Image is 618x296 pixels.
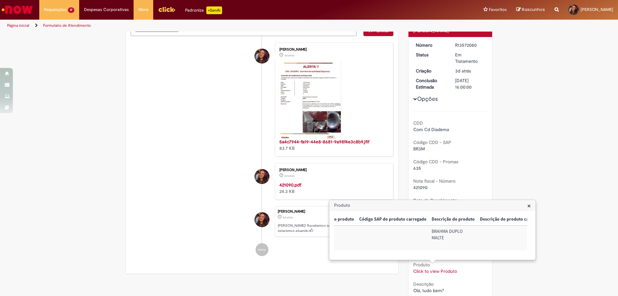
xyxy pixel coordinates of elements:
[278,223,390,233] p: [PERSON_NAME]! Recebemos seu chamado R13572080 e em breve estaremos atuando.
[411,52,451,58] dt: Status
[68,7,74,13] span: 17
[522,6,545,13] span: Rascunhos
[329,200,536,260] div: Produto
[84,6,129,13] span: Despesas Corporativas
[413,281,434,287] b: Descrição
[255,212,269,227] div: Leticia Machado Lima
[43,23,91,28] a: Formulário de Atendimento
[455,68,471,74] time: 26/09/2025 17:40:31
[158,5,175,14] img: click_logo_yellow_360x200.png
[138,6,148,13] span: More
[455,68,471,74] span: 3d atrás
[489,6,507,13] span: Favoritos
[411,68,451,74] dt: Criação
[185,6,222,14] div: Padroniza
[413,262,430,268] b: Produto
[279,182,301,188] a: 421090.pdf
[413,120,423,126] b: CDD
[5,20,407,32] ul: Trilhas de página
[284,53,295,57] time: 26/09/2025 17:38:36
[411,42,451,48] dt: Número
[413,139,451,145] b: Código CDD - SAP
[131,206,393,237] li: Leticia Machado Lima
[516,7,545,13] a: Rascunhos
[279,138,387,151] div: 83.7 KB
[411,77,451,90] dt: Conclusão Estimada
[284,174,295,178] span: 3d atrás
[279,182,387,195] div: 24.3 KB
[279,168,387,172] div: [PERSON_NAME]
[357,214,429,225] th: Código SAP do produto carregado
[357,225,429,250] td: Código SAP do produto carregado:
[527,202,531,209] button: Close
[455,52,485,64] div: Em Tratamento
[278,210,390,214] div: [PERSON_NAME]
[455,42,485,48] div: R13572080
[44,6,67,13] span: Requisições
[283,215,293,219] span: 3d atrás
[283,215,293,219] time: 26/09/2025 17:40:31
[7,23,29,28] a: Página inicial
[413,185,427,190] span: 421090
[1,3,34,16] img: ServiceNow
[413,178,455,184] b: Nota fiscal - Número
[413,165,421,171] span: 635
[477,225,547,250] td: Descrição do produto carregado:
[413,146,425,152] span: BR3M
[413,127,449,132] span: Com Cd Diadema
[255,169,269,184] div: Leticia Machado Lima
[279,139,370,145] a: 5a4c7944-fa19-44e8-8681-9a98f4e3c8b9.jfif
[455,68,485,74] div: 26/09/2025 17:40:31
[413,268,457,274] a: Click to view Produto
[429,225,477,250] td: Descrição do produto: BRAHMA DUPLO MALTE
[477,214,547,225] th: Descrição do produto carregado
[413,159,458,165] b: Código CDD - Promax
[581,7,613,12] span: [PERSON_NAME]
[413,197,457,203] b: Data de Recebimento
[279,48,387,52] div: [PERSON_NAME]
[284,53,295,57] span: 3d atrás
[330,200,535,211] h3: Produto
[455,77,485,90] div: [DATE] 16:00:00
[527,201,531,210] span: ×
[131,36,393,263] ul: Histórico de tíquete
[284,174,295,178] time: 26/09/2025 17:38:24
[206,6,222,14] p: +GenAi
[429,214,477,225] th: Descrição do produto
[377,28,389,33] span: Enviar
[255,49,269,63] div: Leticia Machado Lima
